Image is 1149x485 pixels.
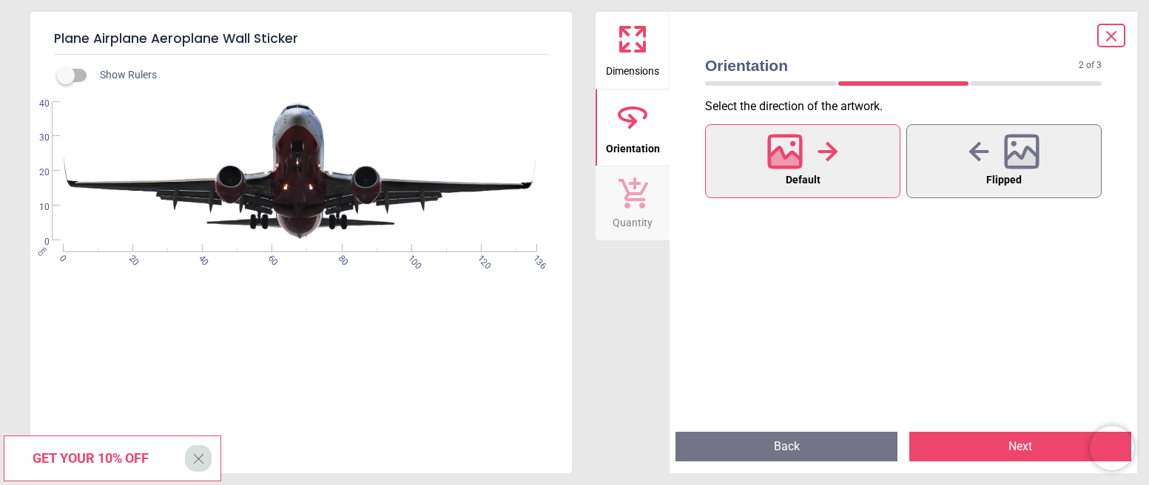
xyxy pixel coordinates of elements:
[530,253,539,262] span: 136
[596,12,670,89] button: Dimensions
[21,98,50,110] span: 40
[21,201,50,214] span: 10
[986,171,1022,190] span: Flipped
[66,67,572,84] div: Show Rulers
[35,245,48,258] span: cm
[705,98,1113,115] p: Select the direction of the artwork .
[705,124,900,198] button: Default
[474,253,484,262] span: 120
[405,253,414,262] span: 100
[21,132,50,144] span: 30
[195,253,205,262] span: 40
[21,166,50,179] span: 20
[909,432,1131,461] button: Next
[786,171,821,190] span: Default
[56,253,66,262] span: 0
[606,135,660,157] span: Orientation
[1079,59,1102,72] span: 2 of 3
[606,57,659,79] span: Dimensions
[1090,426,1134,470] iframe: Brevo live chat
[705,55,1079,76] span: Orientation
[613,208,653,231] span: Quantity
[335,253,345,262] span: 80
[906,124,1102,198] button: Flipped
[675,432,897,461] button: Back
[596,89,670,166] button: Orientation
[54,24,548,55] h5: Plane Airplane Aeroplane Wall Sticker
[596,166,670,240] button: Quantity
[21,236,50,248] span: 0
[265,253,274,262] span: 60
[126,253,135,262] span: 20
